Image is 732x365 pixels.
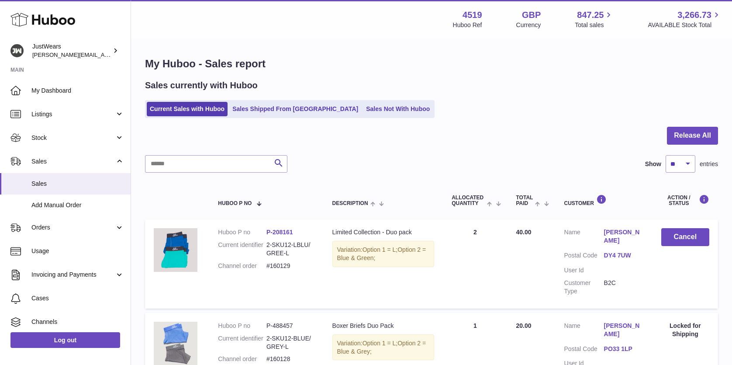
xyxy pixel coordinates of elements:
dd: 2-SKU12-LBLU/GREE-L [266,241,315,257]
span: Channels [31,318,124,326]
span: 3,266.73 [677,9,711,21]
span: Orders [31,223,115,232]
a: PO33 1LP [604,345,644,353]
span: 40.00 [516,229,532,236]
a: [PERSON_NAME] [604,322,644,338]
span: Invoicing and Payments [31,271,115,279]
a: 3,266.73 AVAILABLE Stock Total [648,9,722,29]
a: P-208161 [266,229,293,236]
dd: P-488457 [266,322,315,330]
dt: Channel order [218,355,266,363]
dt: Postal Code [564,251,604,262]
span: entries [700,160,718,168]
span: Option 2 = Blue & Grey; [337,340,426,355]
span: 847.25 [577,9,604,21]
dt: Current identifier [218,334,266,351]
strong: GBP [522,9,541,21]
dt: Current identifier [218,241,266,257]
span: AVAILABLE Stock Total [648,21,722,29]
div: Boxer Briefs Duo Pack [332,322,435,330]
div: Variation: [332,334,435,361]
div: JustWears [32,42,111,59]
a: Sales Shipped From [GEOGRAPHIC_DATA] [229,102,361,116]
dt: User Id [564,266,604,275]
span: My Dashboard [31,87,124,95]
span: Cases [31,294,124,302]
span: Huboo P no [218,201,252,206]
div: Currency [516,21,541,29]
span: Total sales [575,21,614,29]
dd: #160129 [266,262,315,270]
span: Description [332,201,368,206]
span: Total paid [516,195,533,206]
img: josh@just-wears.com [10,44,24,57]
dt: Channel order [218,262,266,270]
dd: 2-SKU12-BLUE/GREY-L [266,334,315,351]
a: Log out [10,332,120,348]
span: [PERSON_NAME][EMAIL_ADDRESS][DOMAIN_NAME] [32,51,175,58]
a: [PERSON_NAME] [604,228,644,245]
dd: #160128 [266,355,315,363]
button: Cancel [661,228,709,246]
dd: B2C [604,279,644,295]
label: Show [645,160,661,168]
div: Locked for Shipping [661,322,709,338]
span: Usage [31,247,124,255]
span: Option 1 = L; [363,340,398,347]
h1: My Huboo - Sales report [145,57,718,71]
a: Sales Not With Huboo [363,102,433,116]
div: Customer [564,195,644,206]
dt: Customer Type [564,279,604,295]
td: 2 [443,219,507,308]
dt: Huboo P no [218,228,266,236]
div: Limited Collection - Duo pack [332,228,435,236]
span: Add Manual Order [31,201,124,209]
h2: Sales currently with Huboo [145,80,258,91]
span: Sales [31,157,115,166]
a: DY4 7UW [604,251,644,260]
span: ALLOCATED Quantity [452,195,485,206]
dt: Huboo P no [218,322,266,330]
span: 20.00 [516,322,532,329]
dt: Postal Code [564,345,604,355]
button: Release All [667,127,718,145]
span: Option 1 = L; [363,246,398,253]
div: Variation: [332,241,435,267]
strong: 4519 [463,9,482,21]
a: Current Sales with Huboo [147,102,228,116]
span: Sales [31,180,124,188]
span: Listings [31,110,115,118]
div: Action / Status [661,195,709,206]
span: Stock [31,134,115,142]
dt: Name [564,228,604,247]
dt: Name [564,322,604,341]
a: 847.25 Total sales [575,9,614,29]
img: 45191626277767.jpg [154,228,197,272]
div: Huboo Ref [453,21,482,29]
